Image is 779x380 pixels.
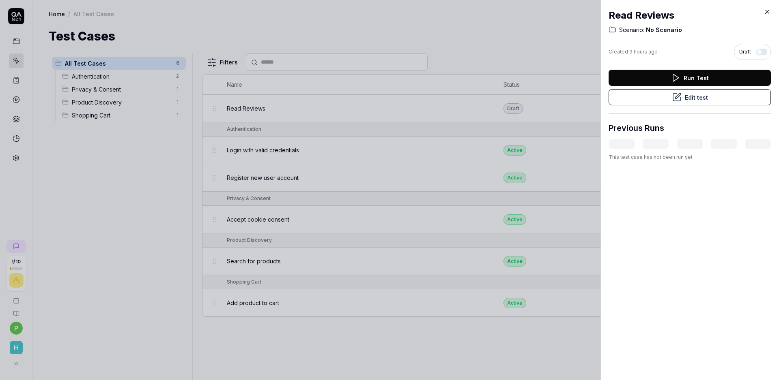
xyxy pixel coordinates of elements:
[739,48,751,56] span: Draft
[609,48,658,56] div: Created
[629,49,658,55] time: 9 hours ago
[609,122,664,134] h3: Previous Runs
[609,8,771,23] h2: Read Reviews
[609,89,771,105] button: Edit test
[609,154,771,161] div: This test case has not been run yet
[644,26,682,34] span: No Scenario
[609,70,771,86] button: Run Test
[619,26,644,34] span: Scenario:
